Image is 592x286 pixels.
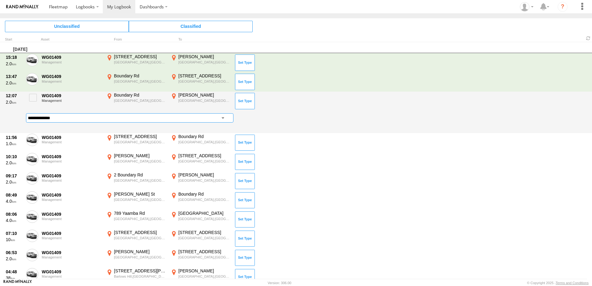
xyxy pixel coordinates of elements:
[235,231,255,247] button: Click to Set
[178,54,231,59] div: [PERSON_NAME]
[235,154,255,170] button: Click to Set
[129,21,253,32] span: Click to view Classified Trips
[178,274,231,279] div: [GEOGRAPHIC_DATA],[GEOGRAPHIC_DATA]
[114,197,166,202] div: [GEOGRAPHIC_DATA],[GEOGRAPHIC_DATA]
[114,268,166,274] div: [STREET_ADDRESS][PERSON_NAME]
[6,231,23,236] div: 07:10
[556,281,589,285] a: Terms and Conditions
[41,38,103,41] div: Asset
[178,197,231,202] div: [GEOGRAPHIC_DATA],[GEOGRAPHIC_DATA]
[105,54,167,72] label: Click to View Event Location
[178,172,231,178] div: [PERSON_NAME]
[6,74,23,79] div: 13:47
[6,198,23,204] div: 4.0
[178,230,231,235] div: [STREET_ADDRESS]
[527,281,589,285] div: © Copyright 2025 -
[235,173,255,189] button: Click to Set
[105,210,167,228] label: Click to View Event Location
[178,236,231,240] div: [GEOGRAPHIC_DATA],[GEOGRAPHIC_DATA]
[268,281,291,285] div: Version: 306.00
[114,98,166,103] div: [GEOGRAPHIC_DATA],[GEOGRAPHIC_DATA]
[178,217,231,221] div: [GEOGRAPHIC_DATA],[GEOGRAPHIC_DATA]
[235,269,255,285] button: Click to Set
[178,159,231,163] div: [GEOGRAPHIC_DATA],[GEOGRAPHIC_DATA]
[42,54,102,60] div: WG01409
[5,21,129,32] span: Click to view Unclassified Trips
[235,250,255,266] button: Click to Set
[170,153,232,171] label: Click to View Event Location
[178,210,231,216] div: [GEOGRAPHIC_DATA]
[42,93,102,98] div: WG01409
[178,134,231,139] div: Boundary Rd
[105,38,167,41] div: From
[178,79,231,84] div: [GEOGRAPHIC_DATA],[GEOGRAPHIC_DATA]
[42,80,102,83] div: Management
[6,154,23,159] div: 10:10
[42,236,102,240] div: Management
[178,92,231,98] div: [PERSON_NAME]
[235,54,255,71] button: Click to Set
[170,230,232,248] label: Click to View Event Location
[42,255,102,259] div: Management
[42,179,102,182] div: Management
[6,237,23,242] div: 10
[42,74,102,79] div: WG01409
[105,230,167,248] label: Click to View Event Location
[114,172,166,178] div: 2 Boundary Rd
[235,211,255,227] button: Click to Set
[585,35,592,41] span: Refresh
[105,172,167,190] label: Click to View Event Location
[114,255,166,259] div: [GEOGRAPHIC_DATA],[GEOGRAPHIC_DATA]
[114,210,166,216] div: 789 Yaamba Rd
[42,140,102,144] div: Management
[42,217,102,221] div: Management
[6,173,23,179] div: 09:17
[42,250,102,255] div: WG01409
[114,274,166,279] div: Barlows Hill,[GEOGRAPHIC_DATA]
[178,153,231,158] div: [STREET_ADDRESS]
[114,60,166,64] div: [GEOGRAPHIC_DATA],[GEOGRAPHIC_DATA]
[170,92,232,110] label: Click to View Event Location
[235,192,255,208] button: Click to Set
[114,92,166,98] div: Boundary Rd
[114,54,166,59] div: [STREET_ADDRESS]
[42,231,102,236] div: WG01409
[114,230,166,235] div: [STREET_ADDRESS]
[42,275,102,278] div: Management
[5,38,24,41] div: Click to Sort
[42,173,102,179] div: WG01409
[170,172,232,190] label: Click to View Event Location
[114,140,166,144] div: [GEOGRAPHIC_DATA],[GEOGRAPHIC_DATA]
[235,93,255,109] button: Click to Set
[105,153,167,171] label: Click to View Event Location
[42,99,102,102] div: Management
[170,134,232,152] label: Click to View Event Location
[6,160,23,166] div: 2.0
[6,275,23,281] div: 38
[114,236,166,240] div: [GEOGRAPHIC_DATA],[GEOGRAPHIC_DATA]
[170,268,232,286] label: Click to View Event Location
[42,198,102,201] div: Management
[178,268,231,274] div: [PERSON_NAME]
[42,192,102,198] div: WG01409
[114,217,166,221] div: [GEOGRAPHIC_DATA],[GEOGRAPHIC_DATA]
[6,250,23,255] div: 06:53
[170,191,232,209] label: Click to View Event Location
[114,191,166,197] div: [PERSON_NAME] St
[6,5,38,9] img: rand-logo.svg
[235,74,255,90] button: Click to Set
[6,141,23,146] div: 1.0
[170,73,232,91] label: Click to View Event Location
[105,134,167,152] label: Click to View Event Location
[6,218,23,223] div: 4.0
[6,93,23,98] div: 12:07
[178,191,231,197] div: Boundary Rd
[42,269,102,275] div: WG01409
[170,38,232,41] div: To
[178,60,231,64] div: [GEOGRAPHIC_DATA],[GEOGRAPHIC_DATA]
[178,255,231,259] div: [GEOGRAPHIC_DATA],[GEOGRAPHIC_DATA]
[42,159,102,163] div: Management
[178,178,231,183] div: [GEOGRAPHIC_DATA],[GEOGRAPHIC_DATA]
[178,140,231,144] div: [GEOGRAPHIC_DATA],[GEOGRAPHIC_DATA]
[114,79,166,84] div: [GEOGRAPHIC_DATA],[GEOGRAPHIC_DATA]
